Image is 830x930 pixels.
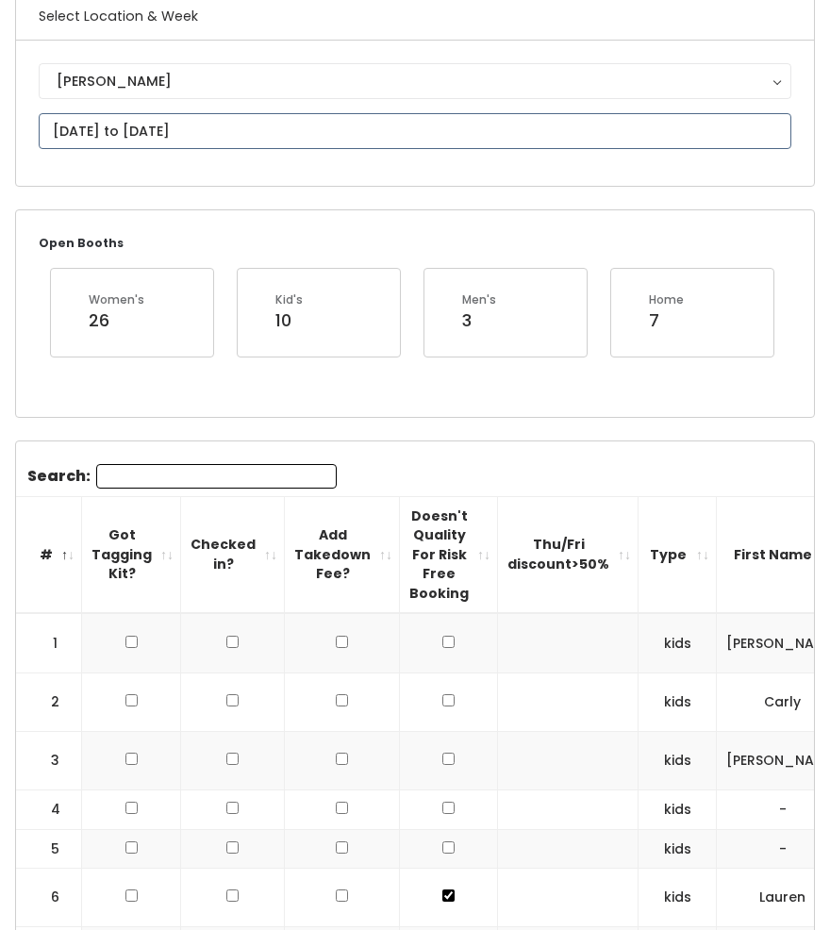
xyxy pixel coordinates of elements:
input: Search: [96,464,337,489]
input: October 18 - October 24, 2025 [39,113,791,149]
td: kids [639,829,717,869]
td: 4 [16,789,82,829]
th: Got Tagging Kit?: activate to sort column ascending [82,496,181,613]
td: kids [639,869,717,927]
td: 2 [16,673,82,731]
td: kids [639,731,717,789]
td: 1 [16,613,82,673]
div: Kid's [275,291,303,308]
th: Doesn't Quality For Risk Free Booking : activate to sort column ascending [400,496,498,613]
div: [PERSON_NAME] [57,71,773,91]
td: kids [639,613,717,673]
div: Home [649,291,684,308]
td: kids [639,673,717,731]
div: Women's [89,291,144,308]
small: Open Booths [39,235,124,251]
td: 6 [16,869,82,927]
div: 3 [462,308,496,333]
td: 5 [16,829,82,869]
label: Search: [27,464,337,489]
div: Men's [462,291,496,308]
div: 26 [89,308,144,333]
button: [PERSON_NAME] [39,63,791,99]
th: #: activate to sort column descending [16,496,82,613]
div: 7 [649,308,684,333]
div: 10 [275,308,303,333]
th: Checked in?: activate to sort column ascending [181,496,285,613]
th: Type: activate to sort column ascending [639,496,717,613]
th: Thu/Fri discount&gt;50%: activate to sort column ascending [498,496,639,613]
td: kids [639,789,717,829]
th: Add Takedown Fee?: activate to sort column ascending [285,496,400,613]
td: 3 [16,731,82,789]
